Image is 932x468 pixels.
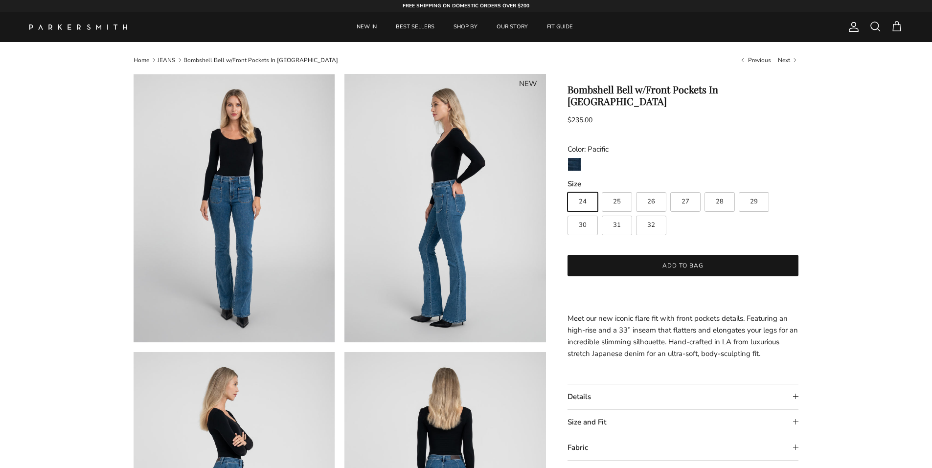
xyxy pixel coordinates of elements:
button: Add to bag [568,255,799,276]
span: Previous [748,56,771,64]
summary: Size and Fit [568,410,799,435]
a: SHOP BY [445,12,486,42]
span: 27 [682,199,689,205]
a: Home [134,56,149,64]
summary: Fabric [568,435,799,460]
span: 26 [647,199,655,205]
a: Previous [739,56,771,64]
img: Pacific [568,158,581,171]
a: OUR STORY [488,12,537,42]
img: Parker Smith [29,24,127,30]
span: 24 [579,199,587,205]
h1: Bombshell Bell w/Front Pockets In [GEOGRAPHIC_DATA] [568,84,799,107]
summary: Details [568,384,799,409]
span: Featuring an high-rise and a 33” inseam that flatters and elongates your legs for an incredible s... [568,313,798,358]
a: Account [844,21,860,33]
span: 32 [647,222,655,228]
span: $235.00 [568,115,592,125]
a: Pacific [568,157,581,174]
a: JEANS [158,56,175,64]
div: Color: Pacific [568,143,799,155]
span: Next [778,56,790,64]
a: BEST SELLERS [387,12,443,42]
nav: Breadcrumbs [134,56,799,64]
a: Bombshell Bell w/Front Pockets In [GEOGRAPHIC_DATA] [183,56,338,64]
strong: FREE SHIPPING ON DOMESTIC ORDERS OVER $200 [403,2,529,9]
span: 28 [716,199,724,205]
a: Next [778,56,798,64]
span: 25 [613,199,621,205]
span: Meet our new iconic flare fit with front pockets details. [568,313,745,323]
span: 30 [579,222,587,228]
div: Primary [146,12,784,42]
legend: Size [568,179,581,189]
a: NEW IN [348,12,386,42]
a: FIT GUIDE [538,12,582,42]
span: 29 [750,199,758,205]
span: 31 [613,222,621,228]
